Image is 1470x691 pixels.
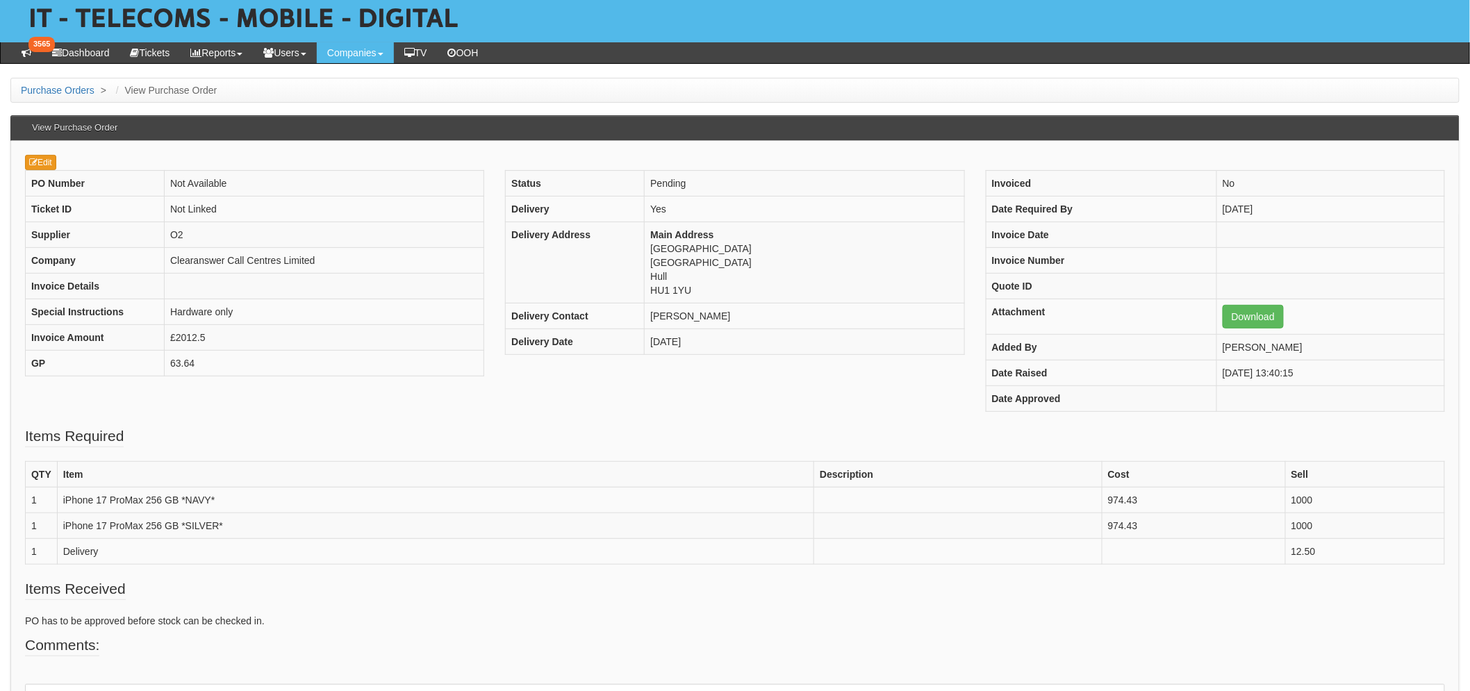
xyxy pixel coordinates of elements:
a: TV [394,42,438,63]
td: 1000 [1285,488,1444,513]
a: Companies [317,42,394,63]
legend: Items Received [25,578,126,600]
td: Yes [645,197,964,222]
h3: View Purchase Order [25,116,124,140]
th: Cost [1102,462,1285,488]
td: iPhone 17 ProMax 256 GB *NAVY* [57,488,814,513]
td: No [1216,171,1444,197]
legend: Comments: [25,635,99,656]
th: Date Approved [986,386,1216,412]
span: > [97,85,110,96]
a: Users [253,42,317,63]
th: Invoice Amount [26,325,165,351]
td: [DATE] 13:40:15 [1216,360,1444,386]
th: Delivery Address [506,222,645,303]
td: [DATE] [1216,197,1444,222]
a: Purchase Orders [21,85,94,96]
td: Hardware only [165,299,484,325]
th: Delivery Contact [506,303,645,329]
th: Invoice Details [26,274,165,299]
a: Download [1223,305,1284,328]
th: Delivery Date [506,329,645,355]
th: Delivery [506,197,645,222]
td: [DATE] [645,329,964,355]
th: GP [26,351,165,376]
th: Sell [1285,462,1444,488]
a: OOH [438,42,489,63]
legend: Items Required [25,426,124,447]
td: Not Linked [165,197,484,222]
th: Invoiced [986,171,1216,197]
th: Description [814,462,1102,488]
a: Reports [180,42,253,63]
th: QTY [26,462,58,488]
td: O2 [165,222,484,248]
td: 1 [26,488,58,513]
td: [PERSON_NAME] [1216,335,1444,360]
th: Date Raised [986,360,1216,386]
td: [PERSON_NAME] [645,303,964,329]
th: Attachment [986,299,1216,335]
a: Tickets [120,42,181,63]
td: [GEOGRAPHIC_DATA] [GEOGRAPHIC_DATA] Hull HU1 1YU [645,222,964,303]
th: Special Instructions [26,299,165,325]
td: 12.50 [1285,539,1444,565]
td: 1000 [1285,513,1444,539]
b: Main Address [650,229,713,240]
td: 974.43 [1102,513,1285,539]
th: Invoice Date [986,222,1216,248]
th: Item [57,462,814,488]
a: Edit [25,155,56,170]
td: 1 [26,513,58,539]
td: Pending [645,171,964,197]
th: Company [26,248,165,274]
th: Date Required By [986,197,1216,222]
td: 1 [26,539,58,565]
th: Invoice Number [986,248,1216,274]
li: View Purchase Order [113,83,217,97]
th: Added By [986,335,1216,360]
p: PO has to be approved before stock can be checked in. [25,614,1445,628]
td: 63.64 [165,351,484,376]
td: Not Available [165,171,484,197]
span: 3565 [28,37,55,52]
a: Dashboard [42,42,120,63]
td: Clearanswer Call Centres Limited [165,248,484,274]
th: Quote ID [986,274,1216,299]
th: Ticket ID [26,197,165,222]
th: Supplier [26,222,165,248]
td: iPhone 17 ProMax 256 GB *SILVER* [57,513,814,539]
td: 974.43 [1102,488,1285,513]
td: £2012.5 [165,325,484,351]
td: Delivery [57,539,814,565]
th: Status [506,171,645,197]
th: PO Number [26,171,165,197]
